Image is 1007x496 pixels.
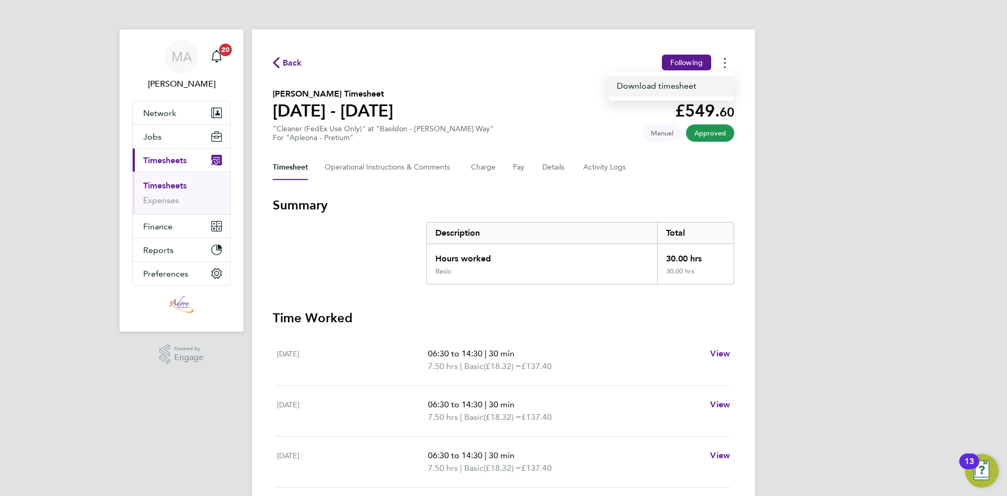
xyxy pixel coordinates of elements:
[710,399,730,409] span: View
[489,399,515,409] span: 30 min
[133,262,230,285] button: Preferences
[657,267,734,284] div: 30.00 hrs
[133,101,230,124] button: Network
[642,124,682,142] span: This timesheet was manually created.
[464,360,484,373] span: Basic
[273,155,308,180] button: Timesheet
[133,172,230,214] div: Timesheets
[120,29,243,332] nav: Main navigation
[273,124,494,142] div: "Cleaner (FedEx Use Only)" at "Basildon - [PERSON_NAME] Way"
[484,463,521,473] span: (£18.32) =
[657,244,734,267] div: 30.00 hrs
[464,462,484,474] span: Basic
[460,463,462,473] span: |
[715,55,734,71] button: Timesheets Menu
[608,76,734,97] a: Timesheets Menu
[657,223,734,244] div: Total
[435,267,451,276] div: Basic
[720,104,734,120] span: 60
[273,56,302,69] button: Back
[143,245,174,255] span: Reports
[460,361,462,371] span: |
[489,450,515,460] span: 30 min
[159,344,204,364] a: Powered byEngage
[662,55,711,70] button: Following
[485,399,487,409] span: |
[710,347,730,360] a: View
[521,361,552,371] span: £137.40
[143,221,173,231] span: Finance
[143,155,187,165] span: Timesheets
[965,461,974,475] div: 13
[710,449,730,462] a: View
[143,195,179,205] a: Expenses
[965,454,999,488] button: Open Resource Center, 13 new notifications
[277,449,428,474] div: [DATE]
[273,100,393,121] h1: [DATE] - [DATE]
[277,347,428,373] div: [DATE]
[675,101,734,121] app-decimal: £549.
[283,57,302,69] span: Back
[206,40,227,73] a: 20
[471,155,496,180] button: Charge
[513,155,526,180] button: Pay
[710,398,730,411] a: View
[464,411,484,424] span: Basic
[133,238,230,261] button: Reports
[427,223,657,244] div: Description
[133,215,230,238] button: Finance
[484,412,521,422] span: (£18.32) =
[428,399,483,409] span: 06:30 to 14:30
[583,155,627,180] button: Activity Logs
[427,244,657,267] div: Hours worked
[428,463,458,473] span: 7.50 hrs
[521,463,552,473] span: £137.40
[428,361,458,371] span: 7.50 hrs
[428,450,483,460] span: 06:30 to 14:30
[133,149,230,172] button: Timesheets
[273,88,393,100] h2: [PERSON_NAME] Timesheet
[670,58,703,67] span: Following
[174,353,203,362] span: Engage
[485,450,487,460] span: |
[489,349,515,358] span: 30 min
[174,344,203,353] span: Powered by
[542,155,566,180] button: Details
[169,296,194,313] img: adore-recruitment-logo-retina.png
[143,181,187,191] a: Timesheets
[277,398,428,424] div: [DATE]
[143,269,188,279] span: Preferences
[460,412,462,422] span: |
[143,108,176,118] span: Network
[273,197,734,214] h3: Summary
[143,132,162,142] span: Jobs
[132,40,231,90] a: MA[PERSON_NAME]
[686,124,734,142] span: This timesheet has been approved.
[273,133,494,142] div: For "Apleona - Pretium"
[485,349,487,358] span: |
[132,296,231,313] a: Go to home page
[710,450,730,460] span: View
[484,361,521,371] span: (£18.32) =
[133,125,230,148] button: Jobs
[273,310,734,326] h3: Time Worked
[521,412,552,422] span: £137.40
[132,78,231,90] span: Michelle Aldridge
[428,412,458,422] span: 7.50 hrs
[325,155,454,180] button: Operational Instructions & Comments
[172,50,192,64] span: MA
[219,44,232,56] span: 20
[710,349,730,358] span: View
[426,222,734,284] div: Summary
[428,349,483,358] span: 06:30 to 14:30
